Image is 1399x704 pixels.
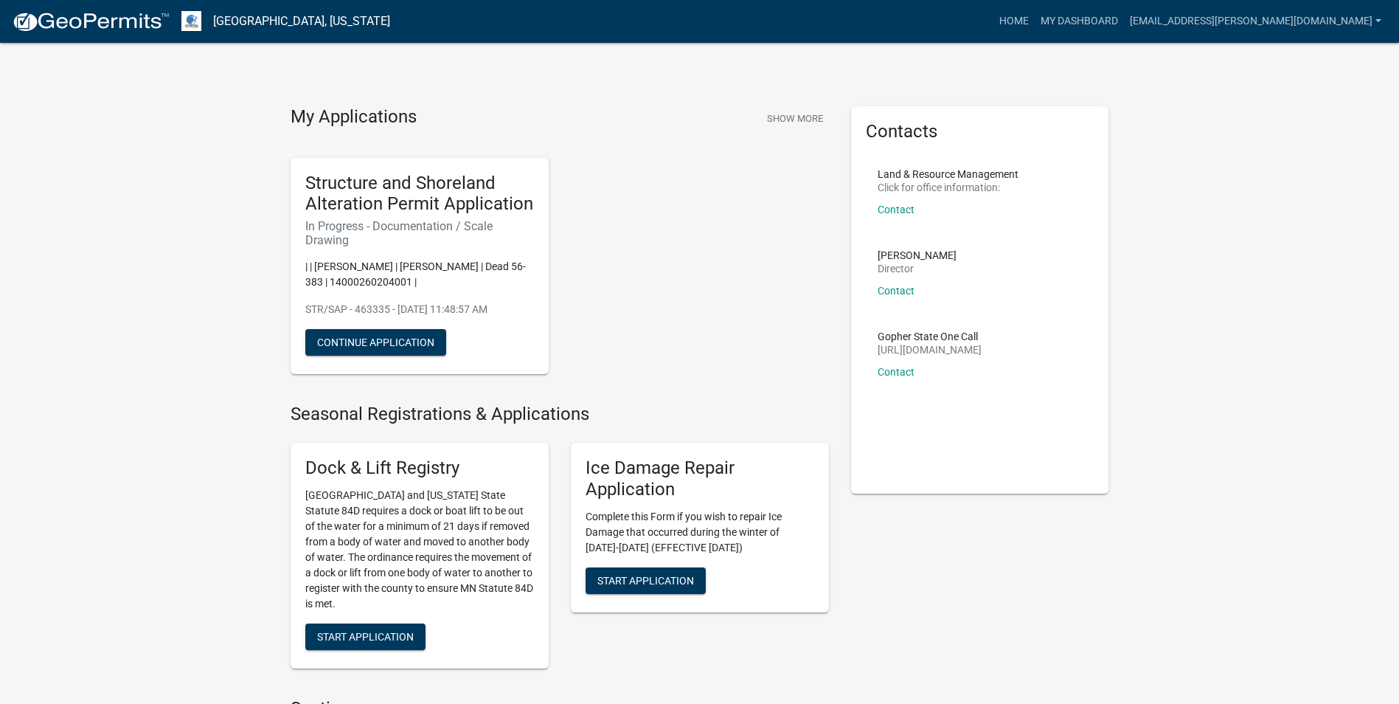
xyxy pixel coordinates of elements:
[597,574,694,586] span: Start Application
[1035,7,1124,35] a: My Dashboard
[878,285,914,297] a: Contact
[291,106,417,128] h4: My Applications
[586,567,706,594] button: Start Application
[878,331,982,342] p: Gopher State One Call
[878,204,914,215] a: Contact
[878,250,957,260] p: [PERSON_NAME]
[586,509,814,556] p: Complete this Form if you wish to repair Ice Damage that occurred during the winter of [DATE]-[DA...
[1124,7,1387,35] a: [EMAIL_ADDRESS][PERSON_NAME][DOMAIN_NAME]
[305,259,534,290] p: | | [PERSON_NAME] | [PERSON_NAME] | Dead 56-383 | 14000260204001 |
[317,631,414,643] span: Start Application
[761,106,829,131] button: Show More
[878,169,1018,179] p: Land & Resource Management
[878,263,957,274] p: Director
[305,329,446,356] button: Continue Application
[993,7,1035,35] a: Home
[305,219,534,247] h6: In Progress - Documentation / Scale Drawing
[586,458,814,500] h5: Ice Damage Repair Application
[305,458,534,479] h5: Dock & Lift Registry
[305,173,534,215] h5: Structure and Shoreland Alteration Permit Application
[305,302,534,317] p: STR/SAP - 463335 - [DATE] 11:48:57 AM
[213,9,390,34] a: [GEOGRAPHIC_DATA], [US_STATE]
[181,11,201,31] img: Otter Tail County, Minnesota
[305,624,426,650] button: Start Application
[866,121,1094,142] h5: Contacts
[291,404,829,425] h4: Seasonal Registrations & Applications
[305,488,534,612] p: [GEOGRAPHIC_DATA] and [US_STATE] State Statute 84D requires a dock or boat lift to be out of the ...
[878,345,982,355] p: [URL][DOMAIN_NAME]
[878,366,914,378] a: Contact
[878,182,1018,193] p: Click for office information:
